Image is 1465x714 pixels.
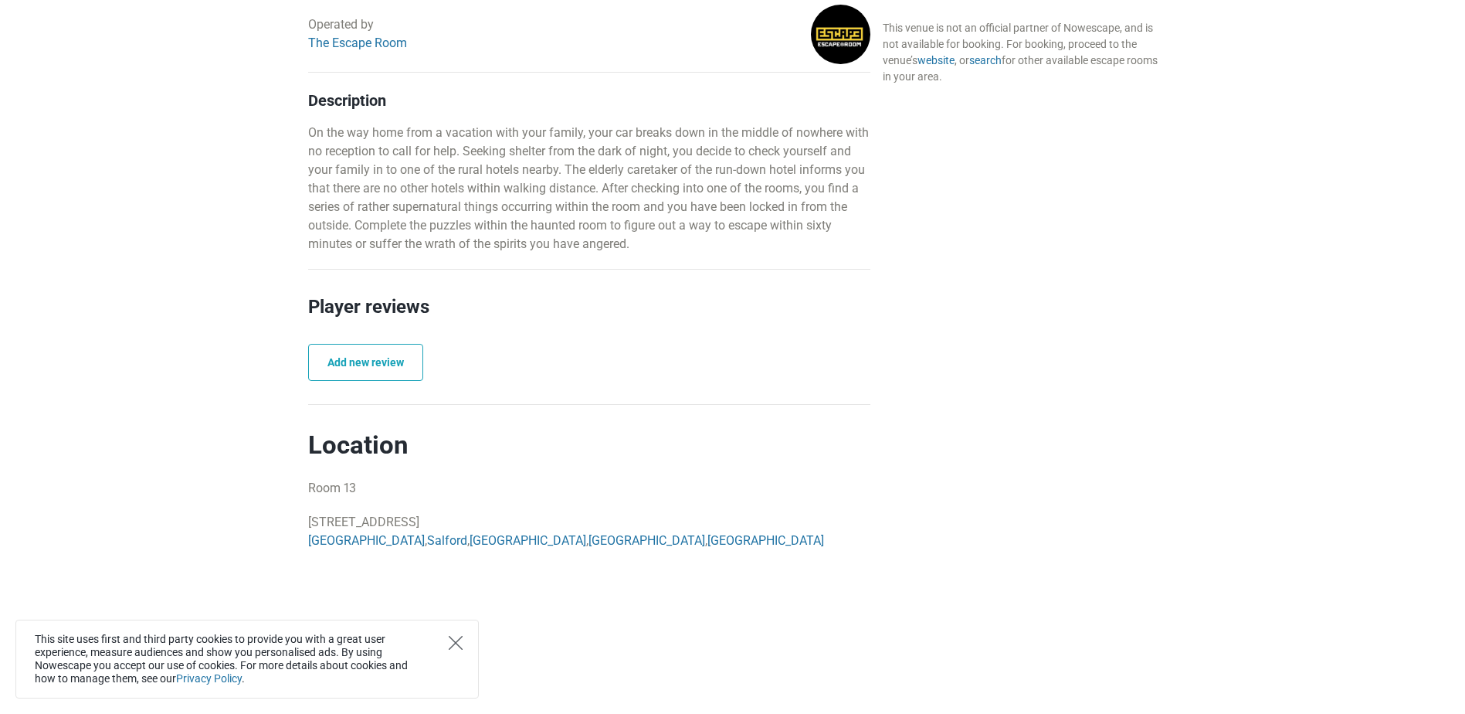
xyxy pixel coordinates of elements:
[308,344,423,381] a: Add new review
[308,36,407,50] a: The Escape Room
[308,15,407,53] div: Operated by
[176,672,242,685] a: Privacy Policy
[969,54,1002,66] a: search
[308,533,425,548] a: [GEOGRAPHIC_DATA]
[308,293,870,344] h2: Player reviews
[15,620,479,699] div: This site uses first and third party cookies to provide you with a great user experience, measure...
[588,533,705,548] a: [GEOGRAPHIC_DATA]
[308,430,870,461] h2: Location
[308,479,870,498] p: Room 13
[449,636,463,650] button: Close
[427,533,467,548] a: Salford
[470,533,586,548] a: [GEOGRAPHIC_DATA]
[811,5,870,64] img: 0353ab4cbed5beael.png
[308,91,870,110] h4: Description
[308,124,870,253] p: On the way home from a vacation with your family, your car breaks down in the middle of nowhere w...
[917,54,955,66] a: website
[707,533,824,548] a: [GEOGRAPHIC_DATA]
[308,513,870,550] p: [STREET_ADDRESS] , , , ,
[883,20,1158,85] div: This venue is not an official partner of Nowescape, and is not available for booking. For booking...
